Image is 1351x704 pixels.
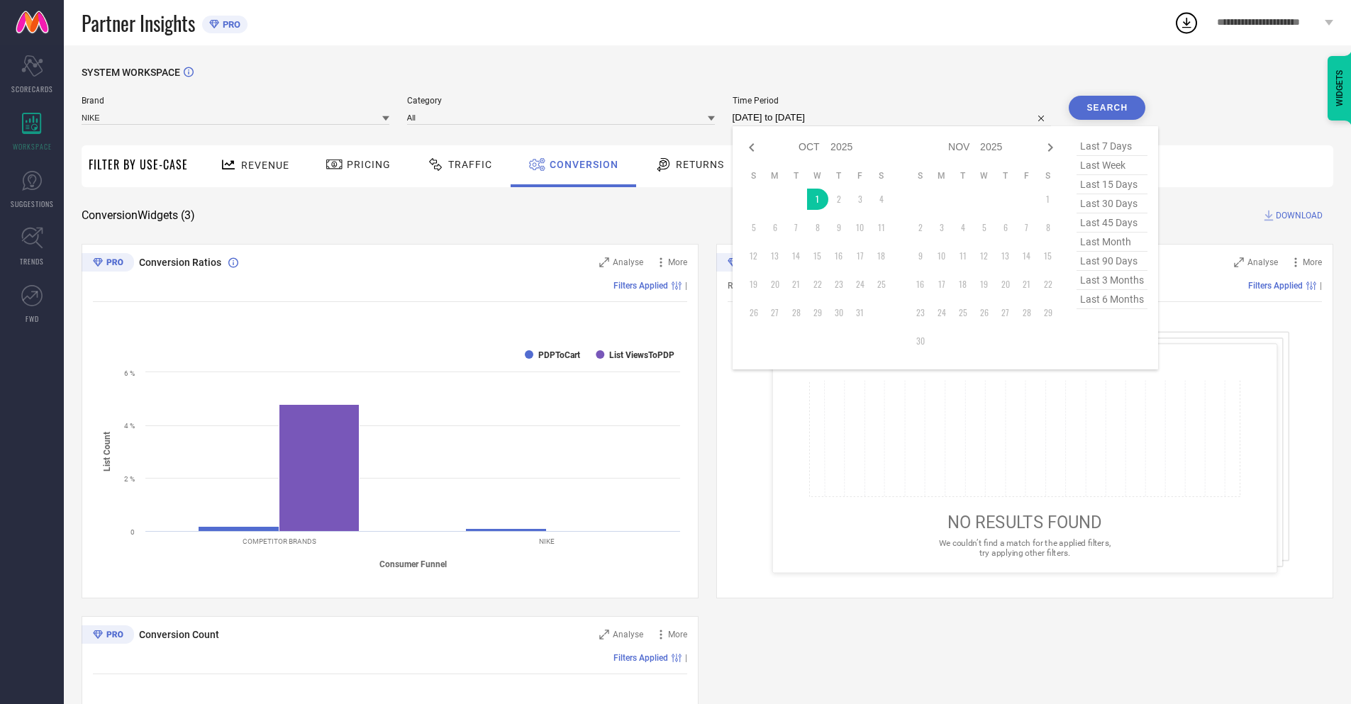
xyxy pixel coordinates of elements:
td: Wed Nov 05 2025 [974,217,995,238]
span: SCORECARDS [11,84,53,94]
span: We couldn’t find a match for the applied filters, try applying other filters. [939,538,1111,557]
td: Thu Oct 23 2025 [828,274,850,295]
text: 2 % [124,475,135,483]
td: Wed Nov 12 2025 [974,245,995,267]
td: Fri Nov 28 2025 [1016,302,1038,323]
th: Sunday [910,170,931,181]
span: Analyse [613,630,643,639]
td: Sun Oct 26 2025 [743,302,765,323]
th: Sunday [743,170,765,181]
td: Sun Oct 12 2025 [743,245,765,267]
tspan: List Count [102,432,112,471]
td: Thu Nov 27 2025 [995,302,1016,323]
td: Sat Oct 11 2025 [871,217,892,238]
td: Fri Nov 21 2025 [1016,274,1038,295]
span: last 3 months [1077,271,1147,290]
span: last 15 days [1077,175,1147,194]
text: 0 [130,528,135,536]
text: 6 % [124,369,135,377]
td: Wed Oct 29 2025 [807,302,828,323]
span: last 6 months [1077,290,1147,309]
svg: Zoom [1234,257,1244,267]
td: Fri Oct 10 2025 [850,217,871,238]
td: Sun Nov 16 2025 [910,274,931,295]
span: last 45 days [1077,213,1147,233]
span: Time Period [733,96,1052,106]
text: COMPETITOR BRANDS [243,537,316,545]
td: Fri Oct 24 2025 [850,274,871,295]
div: Next month [1042,139,1059,156]
th: Wednesday [807,170,828,181]
span: Analyse [613,257,643,267]
text: 4 % [124,422,135,430]
th: Wednesday [974,170,995,181]
td: Wed Oct 15 2025 [807,245,828,267]
td: Fri Oct 31 2025 [850,302,871,323]
th: Thursday [828,170,850,181]
td: Mon Nov 10 2025 [931,245,952,267]
th: Saturday [871,170,892,181]
span: last week [1077,156,1147,175]
td: Thu Nov 13 2025 [995,245,1016,267]
td: Sat Nov 29 2025 [1038,302,1059,323]
button: Search [1069,96,1145,120]
th: Thursday [995,170,1016,181]
td: Fri Oct 17 2025 [850,245,871,267]
td: Sun Nov 02 2025 [910,217,931,238]
td: Thu Oct 30 2025 [828,302,850,323]
td: Mon Oct 20 2025 [765,274,786,295]
span: TRENDS [20,256,44,267]
td: Sun Oct 05 2025 [743,217,765,238]
th: Friday [1016,170,1038,181]
span: Pricing [347,159,391,170]
span: PRO [219,19,240,30]
td: Sat Nov 15 2025 [1038,245,1059,267]
span: | [685,281,687,291]
td: Mon Oct 13 2025 [765,245,786,267]
td: Thu Nov 20 2025 [995,274,1016,295]
span: Conversion Ratios [139,257,221,268]
span: DOWNLOAD [1276,208,1323,223]
span: FWD [26,313,39,324]
span: last 30 days [1077,194,1147,213]
span: Conversion Widgets ( 3 ) [82,208,195,223]
svg: Zoom [599,630,609,639]
td: Fri Nov 14 2025 [1016,245,1038,267]
div: Premium [82,253,134,274]
th: Tuesday [952,170,974,181]
td: Thu Oct 16 2025 [828,245,850,267]
td: Sun Nov 30 2025 [910,330,931,352]
td: Sun Nov 09 2025 [910,245,931,267]
td: Wed Nov 19 2025 [974,274,995,295]
td: Sat Nov 08 2025 [1038,217,1059,238]
span: | [1320,281,1322,291]
td: Tue Nov 18 2025 [952,274,974,295]
td: Sat Nov 22 2025 [1038,274,1059,295]
th: Monday [931,170,952,181]
span: Brand [82,96,389,106]
span: More [668,630,687,639]
span: NO RESULTS FOUND [947,513,1102,532]
td: Fri Nov 07 2025 [1016,217,1038,238]
td: Thu Oct 02 2025 [828,189,850,210]
td: Sat Oct 25 2025 [871,274,892,295]
td: Tue Oct 21 2025 [786,274,807,295]
td: Mon Nov 17 2025 [931,274,952,295]
span: WORKSPACE [13,141,52,152]
td: Wed Oct 22 2025 [807,274,828,295]
span: Traffic [448,159,492,170]
th: Saturday [1038,170,1059,181]
span: Filters Applied [613,653,668,663]
td: Sat Oct 18 2025 [871,245,892,267]
td: Wed Nov 26 2025 [974,302,995,323]
th: Monday [765,170,786,181]
span: SUGGESTIONS [11,199,54,209]
text: PDPToCart [538,350,580,360]
td: Sat Nov 01 2025 [1038,189,1059,210]
span: Analyse [1247,257,1278,267]
td: Sat Oct 04 2025 [871,189,892,210]
td: Tue Oct 14 2025 [786,245,807,267]
span: Revenue (% share) [728,281,797,291]
div: Previous month [743,139,760,156]
td: Tue Nov 04 2025 [952,217,974,238]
